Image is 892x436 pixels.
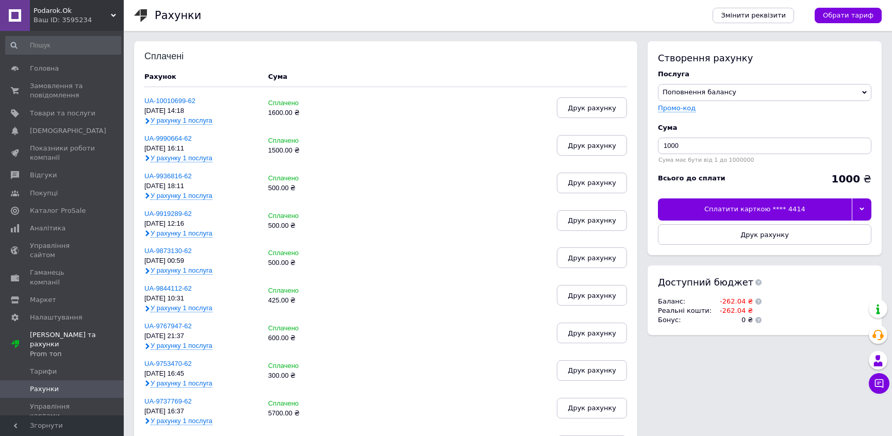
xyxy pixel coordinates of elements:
div: 1500.00 ₴ [268,147,345,155]
div: Всього до сплати [658,174,725,183]
div: [DATE] 12:16 [144,220,258,228]
span: Гаманець компанії [30,268,95,287]
span: Обрати тариф [823,11,873,20]
div: Сплачено [268,287,345,295]
span: Налаштування [30,313,82,322]
span: Головна [30,64,59,73]
span: Замовлення та повідомлення [30,81,95,100]
div: [DATE] 21:37 [144,332,258,340]
span: Друк рахунку [568,254,616,262]
div: Сплатити карткою **** 4414 [658,198,852,220]
span: Друк рахунку [568,216,616,224]
span: Друк рахунку [568,329,616,337]
a: UA-9767947-62 [144,322,192,330]
div: 600.00 ₴ [268,334,345,342]
div: [DATE] 10:31 [144,295,258,303]
div: Сплачено [268,325,345,332]
div: Сплачено [268,175,345,182]
span: У рахунку 1 послуга [151,154,212,162]
div: 500.00 ₴ [268,222,345,230]
div: [DATE] 14:18 [144,107,258,115]
div: 1600.00 ₴ [268,109,345,117]
span: Друк рахунку [568,142,616,149]
button: Друк рахунку [557,247,627,268]
td: Бонус : [658,315,714,325]
button: Друк рахунку [557,285,627,306]
div: Рахунок [144,72,258,81]
a: UA-9753470-62 [144,360,192,367]
span: Покупці [30,189,58,198]
button: Друк рахунку [557,323,627,343]
span: Тарифи [30,367,57,376]
span: Каталог ProSale [30,206,86,215]
span: У рахунку 1 послуга [151,342,212,350]
span: Друк рахунку [568,292,616,299]
div: Cума [658,123,871,132]
td: Реальні кошти : [658,306,714,315]
a: UA-9919289-62 [144,210,192,217]
div: 500.00 ₴ [268,259,345,267]
button: Друк рахунку [557,210,627,231]
span: Показники роботи компанії [30,144,95,162]
div: Сплачено [268,212,345,220]
span: Змінити реквізити [721,11,786,20]
b: 1000 [831,173,860,185]
div: 500.00 ₴ [268,185,345,192]
button: Друк рахунку [557,398,627,418]
div: [DATE] 16:37 [144,408,258,415]
div: Сплачено [268,249,345,257]
div: 5700.00 ₴ [268,410,345,417]
td: -262.04 ₴ [714,306,753,315]
span: [PERSON_NAME] та рахунки [30,330,124,359]
div: 425.00 ₴ [268,297,345,305]
a: Змінити реквізити [713,8,794,23]
span: У рахунку 1 послуга [151,116,212,125]
span: Поповнення балансу [663,88,736,96]
span: Друк рахунку [568,104,616,112]
td: -262.04 ₴ [714,297,753,306]
button: Чат з покупцем [869,373,889,394]
div: Сплачено [268,400,345,408]
label: Промо-код [658,104,696,112]
a: UA-10010699-62 [144,97,195,105]
span: У рахунку 1 послуга [151,417,212,425]
span: Управління сайтом [30,241,95,260]
button: Друк рахунку [557,173,627,193]
a: UA-9873130-62 [144,247,192,255]
span: [DEMOGRAPHIC_DATA] [30,126,106,136]
a: UA-9990664-62 [144,135,192,142]
div: Сплачені [144,52,212,62]
button: Друк рахунку [557,97,627,118]
div: Prom топ [30,349,124,359]
button: Друк рахунку [557,135,627,156]
span: Друк рахунку [568,179,616,187]
span: У рахунку 1 послуга [151,379,212,388]
div: [DATE] 00:59 [144,257,258,265]
a: UA-9936816-62 [144,172,192,180]
div: Послуга [658,70,871,79]
span: У рахунку 1 послуга [151,266,212,275]
div: Сплачено [268,137,345,145]
div: Створення рахунку [658,52,871,64]
span: Друк рахунку [740,231,789,239]
span: У рахунку 1 послуга [151,304,212,312]
div: Ваш ID: 3595234 [34,15,124,25]
span: Друк рахунку [568,404,616,412]
div: 300.00 ₴ [268,372,345,380]
input: Пошук [5,36,121,55]
div: Cума [268,72,287,81]
button: Друк рахунку [658,224,871,245]
div: Сплачено [268,99,345,107]
span: Відгуки [30,171,57,180]
div: [DATE] 16:11 [144,145,258,153]
div: Сплачено [268,362,345,370]
span: Аналітика [30,224,65,233]
span: Управління картами [30,402,95,421]
td: Баланс : [658,297,714,306]
div: Сума має бути від 1 до 1000000 [658,157,871,163]
button: Друк рахунку [557,360,627,381]
div: [DATE] 18:11 [144,182,258,190]
span: Рахунки [30,384,59,394]
a: UA-9737769-62 [144,397,192,405]
span: У рахунку 1 послуга [151,229,212,238]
